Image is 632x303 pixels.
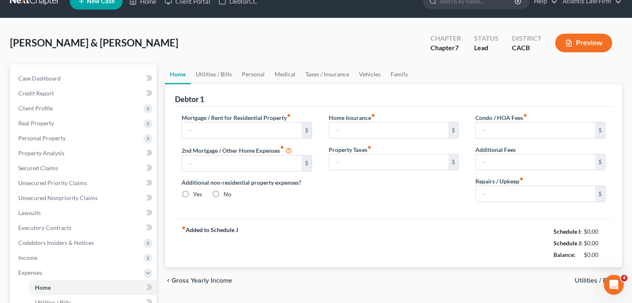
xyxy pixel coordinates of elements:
[172,277,232,284] span: Gross Yearly Income
[584,239,606,247] div: $0.00
[329,122,448,138] input: --
[12,71,157,86] a: Case Dashboard
[476,154,595,170] input: --
[182,226,238,261] strong: Added to Schedule J
[604,275,624,295] iframe: Intercom live chat
[18,179,87,186] span: Unsecured Priority Claims
[12,161,157,176] a: Secured Claims
[329,154,448,170] input: --
[555,34,612,52] button: Preview
[12,205,157,220] a: Lawsuits
[300,64,354,84] a: Taxes / Insurance
[12,176,157,191] a: Unsecured Priority Claims
[575,277,622,284] button: Utilities / Bills chevron_right
[182,156,301,171] input: --
[584,251,606,259] div: $0.00
[35,284,51,291] span: Home
[191,64,237,84] a: Utilities / Bills
[182,145,292,155] label: 2nd Mortgage / Other Home Expenses
[175,94,204,104] div: Debtor 1
[18,164,58,171] span: Secured Claims
[18,254,37,261] span: Income
[448,154,458,170] div: $
[280,145,284,149] i: fiber_manual_record
[182,178,312,187] label: Additional non-residential property expenses?
[371,113,375,117] i: fiber_manual_record
[584,227,606,236] div: $0.00
[165,277,232,284] button: chevron_left Gross Yearly Income
[28,280,157,295] a: Home
[553,251,575,258] strong: Balance:
[270,64,300,84] a: Medical
[18,149,64,156] span: Property Analysis
[182,122,301,138] input: --
[18,209,41,216] span: Lawsuits
[474,43,499,53] div: Lead
[475,113,527,122] label: Condo / HOA Fees
[474,34,499,43] div: Status
[553,228,582,235] strong: Schedule I:
[595,122,605,138] div: $
[519,177,524,181] i: fiber_manual_record
[224,190,231,198] label: No
[475,145,516,154] label: Additional Fees
[476,186,595,202] input: --
[476,122,595,138] input: --
[386,64,413,84] a: Family
[12,146,157,161] a: Property Analysis
[621,275,627,281] span: 4
[329,145,371,154] label: Property Taxes
[10,37,178,49] span: [PERSON_NAME] & [PERSON_NAME]
[287,113,291,117] i: fiber_manual_record
[18,239,94,246] span: Codebtors Insiders & Notices
[595,154,605,170] div: $
[18,120,54,127] span: Real Property
[12,191,157,205] a: Unsecured Nonpriority Claims
[523,113,527,117] i: fiber_manual_record
[12,220,157,235] a: Executory Contracts
[430,43,461,53] div: Chapter
[430,34,461,43] div: Chapter
[18,224,71,231] span: Executory Contracts
[18,90,54,97] span: Credit Report
[512,34,542,43] div: District
[193,190,202,198] label: Yes
[165,64,191,84] a: Home
[448,122,458,138] div: $
[18,194,98,201] span: Unsecured Nonpriority Claims
[165,277,172,284] i: chevron_left
[575,277,615,284] span: Utilities / Bills
[12,86,157,101] a: Credit Report
[329,113,375,122] label: Home Insurance
[18,134,66,142] span: Personal Property
[367,145,371,149] i: fiber_manual_record
[512,43,542,53] div: CACB
[302,156,312,171] div: $
[595,186,605,202] div: $
[18,269,42,276] span: Expenses
[475,177,524,186] label: Repairs / Upkeep
[553,239,583,247] strong: Schedule J:
[237,64,270,84] a: Personal
[302,122,312,138] div: $
[182,113,291,122] label: Mortgage / Rent for Residential Property
[182,226,186,230] i: fiber_manual_record
[18,75,61,82] span: Case Dashboard
[455,44,459,51] span: 7
[18,105,53,112] span: Client Profile
[354,64,386,84] a: Vehicles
